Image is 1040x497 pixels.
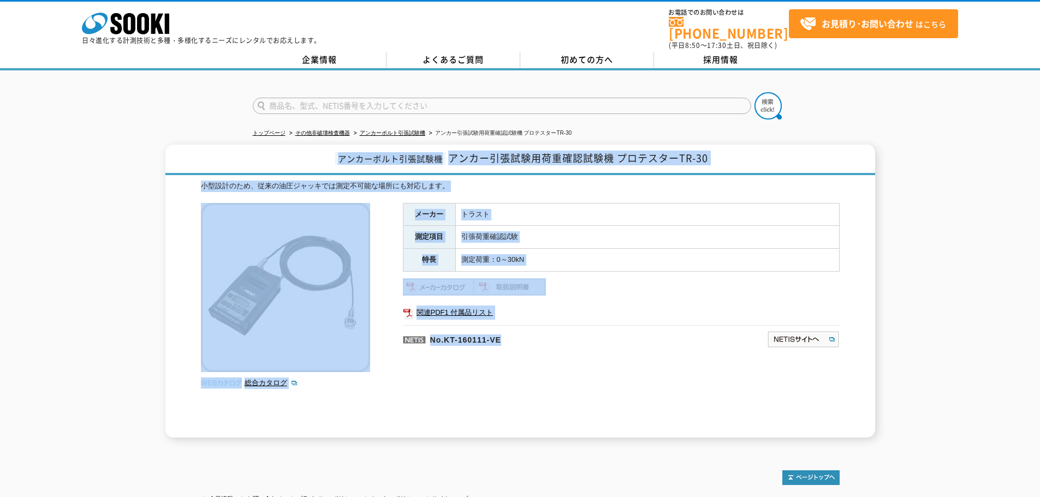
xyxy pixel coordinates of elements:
[685,40,700,50] span: 8:50
[403,226,455,249] th: 測定項目
[767,331,840,348] img: NETISサイトへ
[427,128,572,139] li: アンカー引張試験用荷重確認試験機 プロテスターTR-30
[474,285,546,294] a: 取扱説明書
[253,130,286,136] a: トップページ
[561,53,613,65] span: 初めての方へ
[782,470,840,485] img: トップページへ
[403,285,474,294] a: メーカーカタログ
[669,40,777,50] span: (平日 ～ 土日、祝日除く)
[201,378,242,388] img: webカタログ
[669,9,789,16] span: お電話でのお問い合わせは
[253,98,751,114] input: 商品名、型式、NETIS番号を入力してください
[455,203,839,226] td: トラスト
[707,40,727,50] span: 17:30
[403,203,455,226] th: メーカー
[448,151,708,165] span: アンカー引張試験用荷重確認試験機 プロテスターTR-30
[455,226,839,249] td: 引張荷重確認試験
[201,203,370,372] img: アンカー引張試験用荷重確認試験機 プロテスターTR-30
[520,52,654,68] a: 初めての方へ
[335,152,445,165] span: アンカーボルト引張試験機
[253,52,387,68] a: 企業情報
[669,17,789,39] a: [PHONE_NUMBER]
[82,37,321,44] p: 日々進化する計測技術と多種・多様化するニーズにレンタルでお応えします。
[403,325,662,351] p: No.KT-160111-VE
[403,249,455,272] th: 特長
[387,52,520,68] a: よくあるご質問
[403,306,840,320] a: 関連PDF1 付属品リスト
[822,17,913,30] strong: お見積り･お問い合わせ
[360,130,425,136] a: アンカーボルト引張試験機
[201,181,840,192] div: 小型設計のため、従来の油圧ジャッキでは測定不可能な場所にも対応します。
[295,130,350,136] a: その他非破壊検査機器
[789,9,958,38] a: お見積り･お問い合わせはこちら
[474,278,546,296] img: 取扱説明書
[245,379,298,387] a: 総合カタログ
[455,249,839,272] td: 測定荷重：0～30kN
[800,16,946,32] span: はこちら
[754,92,782,119] img: btn_search.png
[654,52,788,68] a: 採用情報
[403,278,474,296] img: メーカーカタログ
